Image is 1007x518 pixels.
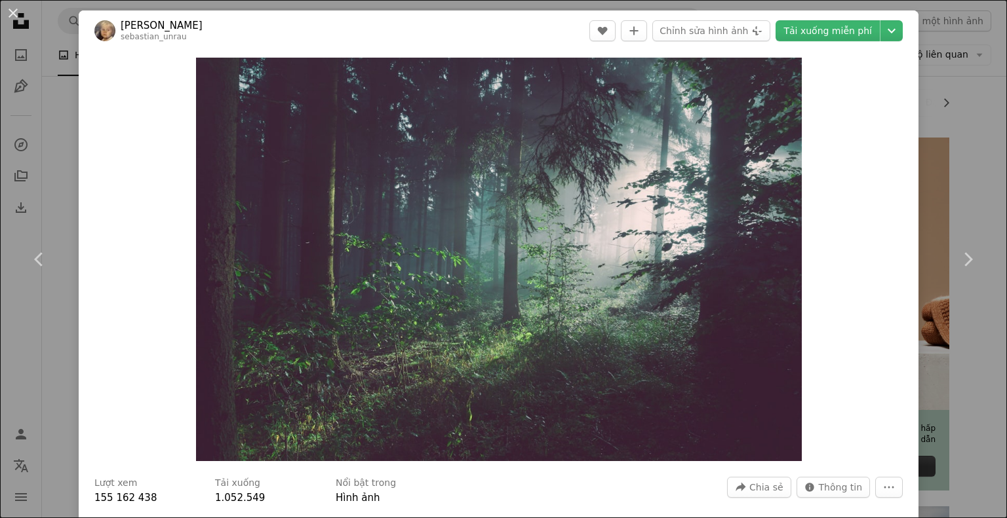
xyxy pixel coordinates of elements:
[797,477,870,498] button: Thống kê của hình ảnh này
[121,20,203,31] font: [PERSON_NAME]
[928,196,1007,322] a: Tiếp theo
[660,26,748,36] font: Chỉnh sửa hình ảnh
[215,477,260,488] font: Tải xuống
[819,482,862,492] font: Thông tin
[94,20,115,41] img: Đi đến hồ sơ của Sebastian Unrau
[336,492,380,504] a: Hình ảnh
[776,20,880,41] a: Tải xuống miễn phí
[94,492,157,504] font: 155 162 438
[875,477,903,498] button: Thêm hành động
[121,19,203,32] a: [PERSON_NAME]
[589,20,616,41] button: Tôi thích
[215,492,265,504] font: 1.052.549
[621,20,647,41] button: Thêm vào bộ sưu tập
[727,477,791,498] button: Chia sẻ hình ảnh này
[652,20,770,41] button: Chỉnh sửa hình ảnh
[196,58,802,461] img: cây trong rừng với tia nắng mặt trời
[749,482,783,492] font: Chia sẻ
[336,477,396,488] font: Nổi bật trong
[121,32,187,41] a: sebastian_unrau
[880,20,903,41] button: Chọn kích thước tải xuống
[196,58,802,461] button: Phóng to hình ảnh này
[783,26,872,36] font: Tải xuống miễn phí
[94,477,137,488] font: Lượt xem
